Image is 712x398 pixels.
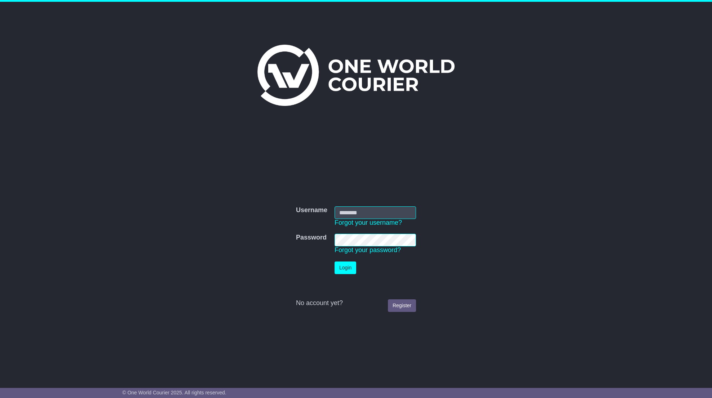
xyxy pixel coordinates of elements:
img: One World [257,45,454,106]
label: Username [296,206,327,214]
label: Password [296,234,327,242]
div: No account yet? [296,299,416,307]
a: Forgot your password? [335,246,401,254]
a: Forgot your username? [335,219,402,226]
button: Login [335,261,356,274]
span: © One World Courier 2025. All rights reserved. [122,390,226,395]
a: Register [388,299,416,312]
